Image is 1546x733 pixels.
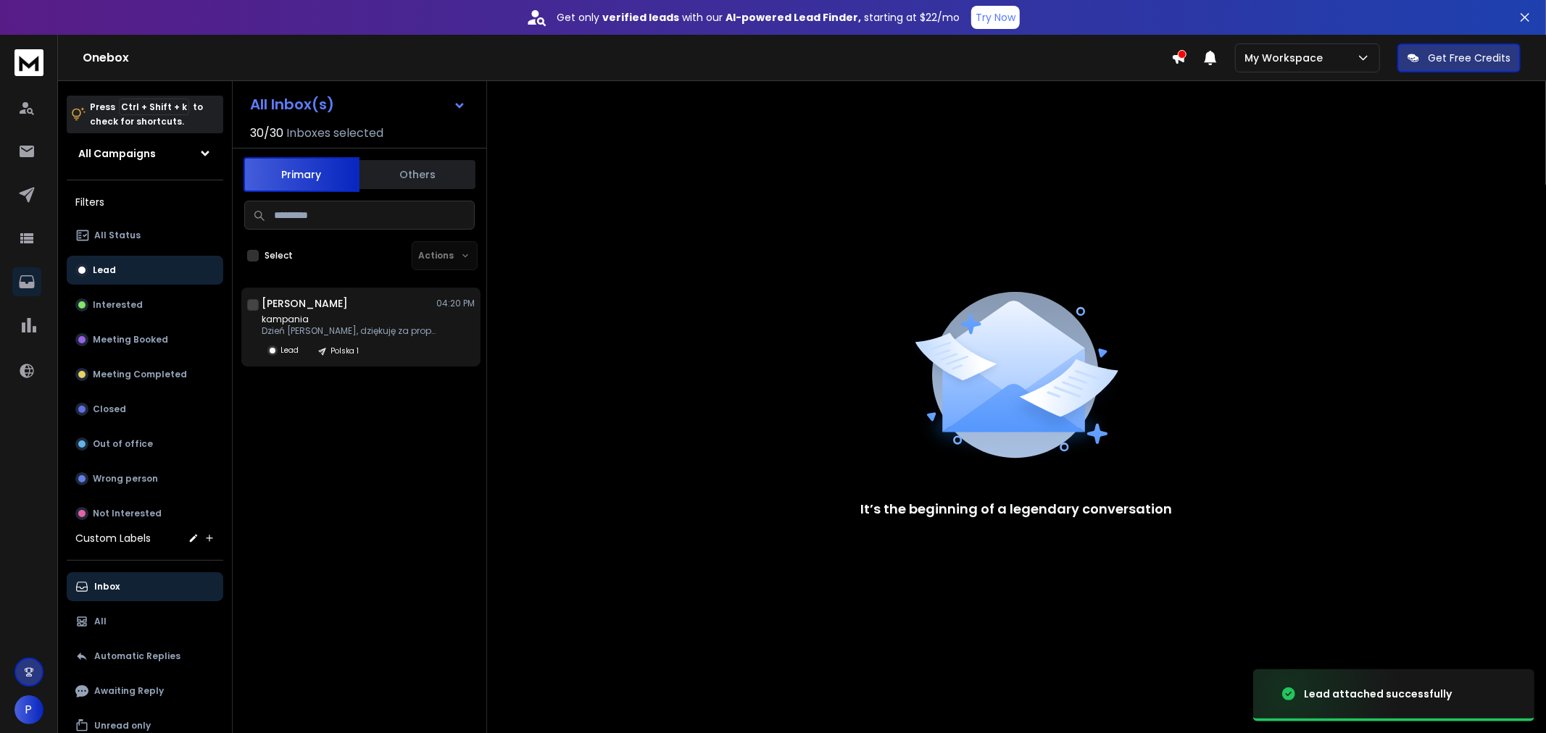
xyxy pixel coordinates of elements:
strong: AI-powered Lead Finder, [726,10,861,25]
button: Primary [244,157,360,192]
span: Ctrl + Shift + k [119,99,189,115]
p: Get Free Credits [1428,51,1510,65]
button: All Inbox(s) [238,90,478,119]
button: Others [360,159,475,190]
button: Get Free Credits [1397,43,1521,72]
p: Lead [93,264,116,276]
p: All Status [94,230,141,241]
p: Meeting Booked [93,334,168,345]
h1: [PERSON_NAME] [262,296,348,311]
button: Awaiting Reply [67,677,223,705]
p: Awaiting Reply [94,685,164,697]
p: Automatic Replies [94,650,180,662]
button: All Status [67,221,223,250]
p: Meeting Completed [93,369,187,380]
strong: verified leads [602,10,679,25]
button: Inbox [67,572,223,601]
p: All [94,616,107,627]
p: Polska 1 [331,345,359,356]
p: Unread only [94,720,151,732]
p: My Workspace [1244,51,1329,65]
h3: Filters [67,192,223,212]
button: Try Now [971,6,1020,29]
p: Closed [93,403,126,415]
button: Wrong person [67,464,223,493]
span: 30 / 30 [250,125,283,142]
p: Inbox [94,581,120,592]
button: Out of office [67,430,223,458]
p: Wrong person [93,473,158,485]
button: Closed [67,395,223,424]
button: Lead [67,256,223,285]
p: Out of office [93,438,153,450]
p: Press to check for shortcuts. [90,100,203,129]
button: All Campaigns [67,139,223,168]
button: P [14,695,43,724]
p: 04:20 PM [436,298,475,309]
button: Meeting Booked [67,325,223,354]
p: Not Interested [93,508,162,519]
button: Interested [67,290,223,319]
img: logo [14,49,43,76]
button: All [67,607,223,636]
p: Try Now [976,10,1015,25]
p: It’s the beginning of a legendary conversation [861,499,1173,519]
h3: Inboxes selected [286,125,383,142]
h3: Custom Labels [75,531,151,545]
p: Lead [280,345,299,356]
div: Lead attached successfully [1304,687,1452,701]
h1: All Campaigns [78,146,156,161]
h1: All Inbox(s) [250,97,334,112]
p: kampania [262,314,436,325]
button: Not Interested [67,499,223,528]
label: Select [265,250,293,261]
button: Automatic Replies [67,642,223,671]
button: Meeting Completed [67,360,223,389]
h1: Onebox [83,49,1171,67]
p: Interested [93,299,143,311]
p: Get only with our starting at $22/mo [557,10,960,25]
p: Dzień [PERSON_NAME], dziękuję za propozycję, [262,325,436,337]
